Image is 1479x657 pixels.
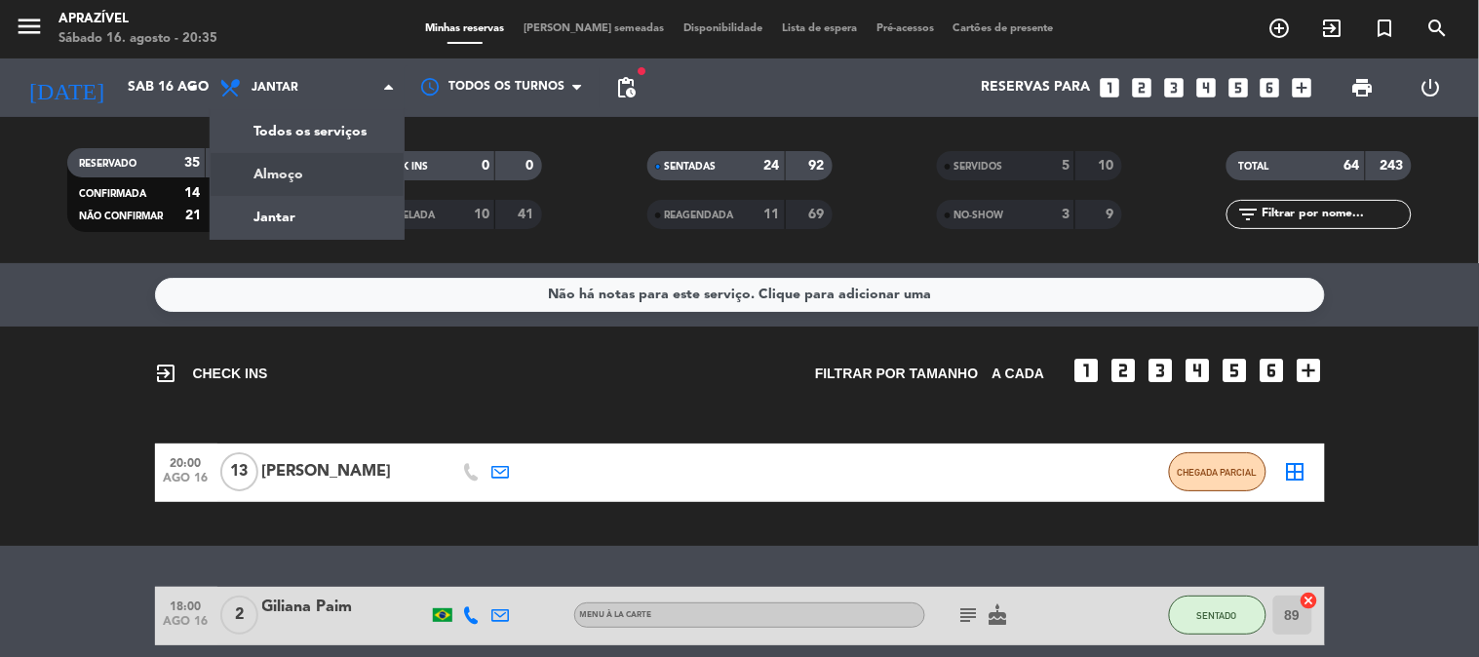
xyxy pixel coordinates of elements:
button: CHEGADA PARCIAL [1169,452,1266,491]
strong: 0 [526,159,538,173]
i: looks_5 [1226,75,1251,100]
strong: 3 [1062,208,1070,221]
i: cake [987,603,1010,627]
span: REAGENDADA [665,211,734,220]
div: Aprazível [58,10,217,29]
span: NO-SHOW [954,211,1004,220]
strong: 10 [474,208,489,221]
span: print [1351,76,1375,99]
strong: 0 [482,159,489,173]
span: RESERVADO [79,159,136,169]
span: Filtrar por tamanho [815,363,978,385]
i: add_circle_outline [1268,17,1292,40]
span: CHEGADA PARCIAL [1178,467,1258,478]
span: TOTAL [1238,162,1268,172]
strong: 5 [1062,159,1070,173]
a: Todos os serviços [211,110,404,153]
i: border_all [1284,460,1307,483]
strong: 11 [764,208,780,221]
span: CHECK INS [155,362,268,385]
div: Não há notas para este serviço. Clique para adicionar uma [548,284,931,306]
span: NÃO CONFIRMAR [79,212,163,221]
div: [PERSON_NAME] [262,459,428,484]
strong: 92 [808,159,828,173]
i: menu [15,12,44,41]
i: subject [957,603,981,627]
a: Almoço [211,153,404,196]
strong: 243 [1381,159,1408,173]
i: looks_3 [1161,75,1187,100]
i: filter_list [1236,203,1260,226]
i: exit_to_app [1321,17,1344,40]
span: 18:00 [162,594,211,616]
i: search [1426,17,1450,40]
span: CONFIRMADA [79,189,146,199]
i: power_settings_new [1419,76,1442,99]
i: turned_in_not [1374,17,1397,40]
span: Jantar [252,81,298,95]
span: 20:00 [162,450,211,473]
i: looks_5 [1220,355,1251,386]
span: Reservas para [981,80,1090,96]
strong: 35 [184,156,200,170]
div: Giliana Paim [262,595,428,620]
strong: 9 [1106,208,1117,221]
span: Cartões de presente [944,23,1064,34]
i: looks_4 [1193,75,1219,100]
span: SERVIDOS [954,162,1003,172]
strong: 24 [764,159,780,173]
strong: 69 [808,208,828,221]
i: looks_one [1071,355,1103,386]
span: Pré-acessos [867,23,944,34]
i: [DATE] [15,66,118,109]
div: LOG OUT [1397,58,1464,117]
i: looks_4 [1183,355,1214,386]
i: looks_6 [1258,75,1283,100]
i: looks_one [1097,75,1122,100]
a: Jantar [211,196,404,239]
button: menu [15,12,44,48]
i: looks_two [1109,355,1140,386]
span: SENTADAS [665,162,717,172]
i: exit_to_app [155,362,178,385]
strong: 64 [1344,159,1360,173]
span: SENTADO [1197,610,1237,621]
div: Sábado 16. agosto - 20:35 [58,29,217,49]
span: Minhas reservas [415,23,514,34]
i: looks_two [1129,75,1154,100]
strong: 14 [184,186,200,200]
span: 13 [220,452,258,491]
i: add_box [1294,355,1325,386]
span: ago 16 [162,615,211,638]
i: add_box [1290,75,1315,100]
span: Lista de espera [772,23,867,34]
span: [PERSON_NAME] semeadas [514,23,674,34]
i: cancel [1300,591,1319,610]
span: A CADA [992,363,1045,385]
strong: 21 [185,209,201,222]
span: 2 [220,596,258,635]
span: Disponibilidade [674,23,772,34]
span: fiber_manual_record [636,65,647,77]
span: pending_actions [614,76,638,99]
strong: 41 [519,208,538,221]
i: looks_3 [1146,355,1177,386]
input: Filtrar por nome... [1260,204,1411,225]
i: looks_6 [1257,355,1288,386]
strong: 10 [1098,159,1117,173]
span: ago 16 [162,472,211,494]
i: arrow_drop_down [181,76,205,99]
span: CANCELADA [374,211,435,220]
span: Menu À La Carte [580,611,652,619]
button: SENTADO [1169,596,1266,635]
